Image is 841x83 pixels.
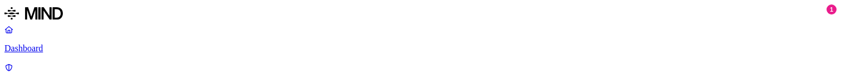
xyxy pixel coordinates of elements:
a: Dashboard [4,25,837,53]
p: Dashboard [4,43,837,53]
div: 1 [827,4,837,14]
img: MIND [4,4,63,22]
a: MIND [4,4,837,25]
